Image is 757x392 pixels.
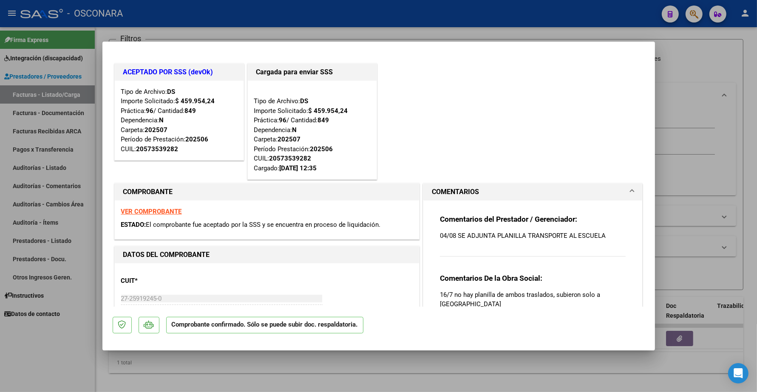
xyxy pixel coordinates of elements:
div: Tipo de Archivo: Importe Solicitado: Práctica: / Cantidad: Dependencia: Carpeta: Período Prestaci... [254,87,370,173]
p: Comprobante confirmado. Sólo se puede subir doc. respaldatoria. [166,317,363,333]
strong: [DATE] 12:35 [280,164,317,172]
strong: N [159,116,164,124]
strong: 202507 [145,126,168,134]
h1: ACEPTADO POR SSS (devOk) [123,67,235,77]
a: VER COMPROBANTE [121,208,182,215]
strong: 202507 [278,135,301,143]
p: 16/7 no hay planilla de ambos traslados, subieron solo a [GEOGRAPHIC_DATA] [440,290,626,309]
div: Open Intercom Messenger [728,363,748,384]
p: 04/08 SE ADJUNTA PLANILLA TRANSPORTE AL ESCUELA [440,231,626,240]
div: COMENTARIOS [423,200,643,347]
strong: 202506 [186,135,209,143]
strong: Comentarios De la Obra Social: [440,274,542,282]
h1: COMENTARIOS [432,187,479,197]
div: 20573539282 [136,144,179,154]
mat-expansion-panel-header: COMENTARIOS [423,183,643,200]
strong: DS [301,97,309,105]
strong: N [292,126,297,134]
strong: 849 [318,116,329,124]
strong: Comentarios del Prestador / Gerenciador: [440,215,577,223]
strong: 96 [279,116,287,124]
strong: 96 [146,107,154,115]
strong: 202506 [310,145,333,153]
h1: Cargada para enviar SSS [256,67,368,77]
div: Tipo de Archivo: Importe Solicitado: Práctica: / Cantidad: Dependencia: Carpeta: Período de Prest... [121,87,237,154]
strong: DATOS DEL COMPROBANTE [123,251,210,259]
strong: $ 459.954,24 [176,97,215,105]
strong: 849 [185,107,196,115]
p: CUIT [121,276,209,286]
strong: COMPROBANTE [123,188,173,196]
span: ESTADO: [121,221,146,228]
div: 20573539282 [269,154,312,164]
span: El comprobante fue aceptado por la SSS y se encuentra en proceso de liquidación. [146,221,381,228]
strong: DS [167,88,176,96]
strong: $ 459.954,24 [309,107,348,115]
